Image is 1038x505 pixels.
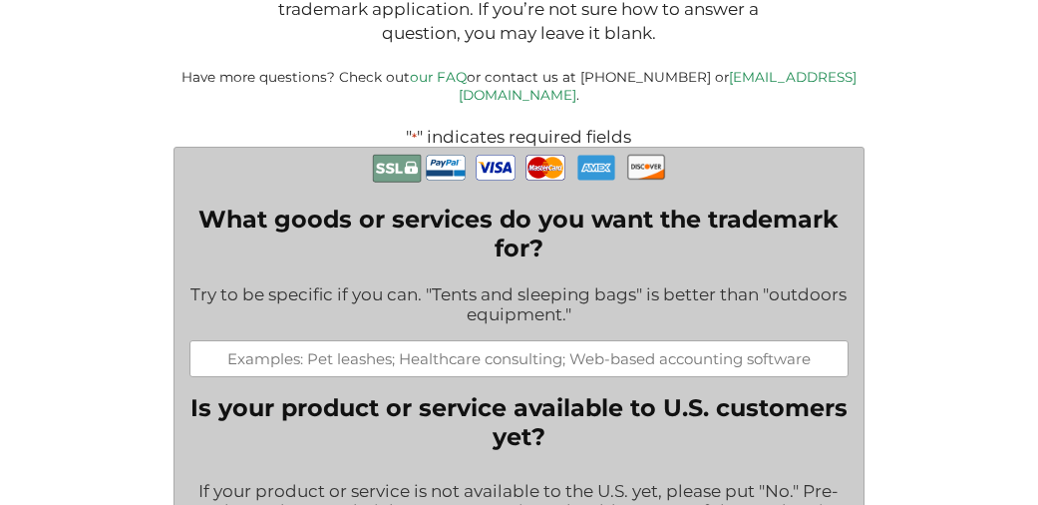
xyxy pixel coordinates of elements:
[372,148,422,189] img: Secure Payment with SSL
[525,148,565,188] img: MasterCard
[189,340,849,377] input: Examples: Pet leashes; Healthcare consulting; Web-based accounting software
[476,148,516,188] img: Visa
[189,205,849,262] label: What goods or services do you want the trademark for?
[410,69,467,85] a: our FAQ
[576,148,616,187] img: AmEx
[181,69,857,103] small: Have more questions? Check out or contact us at [PHONE_NUMBER] or .
[426,148,466,188] img: PayPal
[189,271,849,340] div: Try to be specific if you can. "Tents and sleeping bags" is better than "outdoors equipment."
[135,127,902,147] p: " " indicates required fields
[626,148,666,186] img: Discover
[189,393,849,451] legend: Is your product or service available to U.S. customers yet?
